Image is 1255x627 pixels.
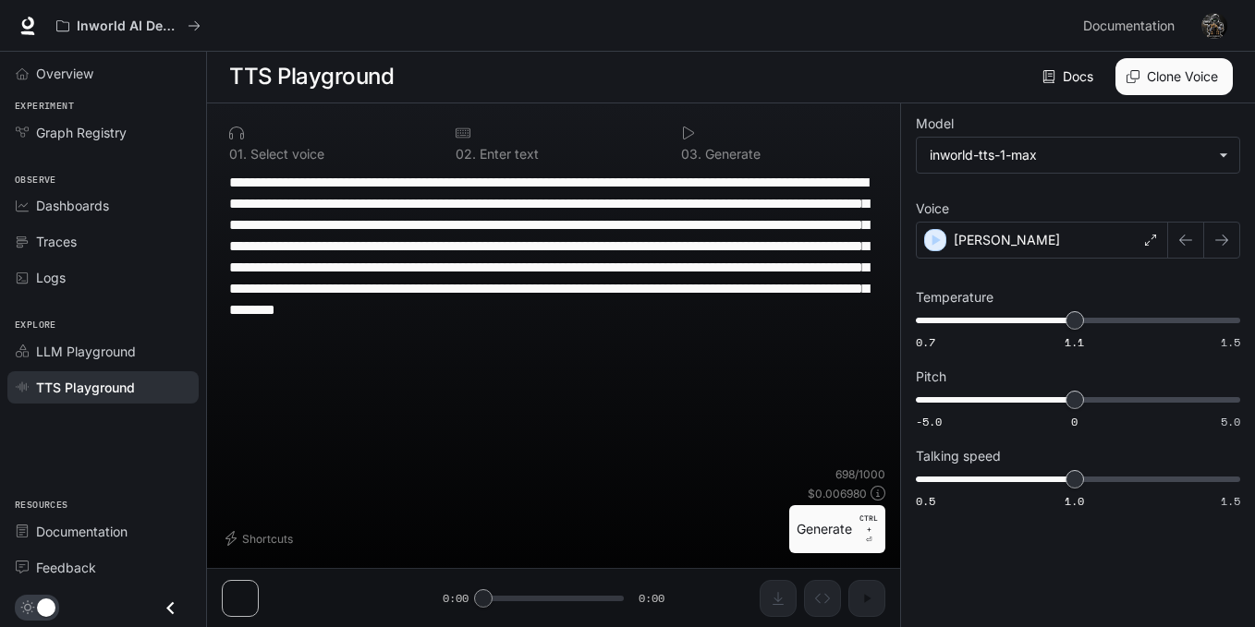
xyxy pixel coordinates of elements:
[222,524,300,553] button: Shortcuts
[1071,414,1078,429] span: 0
[916,334,935,350] span: 0.7
[247,148,324,161] p: Select voice
[36,378,135,397] span: TTS Playground
[916,117,954,130] p: Model
[77,18,180,34] p: Inworld AI Demos
[681,148,701,161] p: 0 3 .
[1201,13,1227,39] img: User avatar
[916,450,1001,463] p: Talking speed
[789,505,885,553] button: GenerateCTRL +⏎
[1221,414,1240,429] span: 5.0
[1083,15,1175,38] span: Documentation
[7,261,199,294] a: Logs
[36,342,136,361] span: LLM Playground
[36,522,128,541] span: Documentation
[36,268,66,287] span: Logs
[7,189,199,222] a: Dashboards
[7,57,199,90] a: Overview
[456,148,476,161] p: 0 2 .
[1196,7,1233,44] button: User avatar
[930,146,1210,164] div: inworld-tts-1-max
[7,515,199,548] a: Documentation
[1065,493,1084,509] span: 1.0
[916,493,935,509] span: 0.5
[36,558,96,577] span: Feedback
[916,202,949,215] p: Voice
[1221,493,1240,509] span: 1.5
[7,371,199,404] a: TTS Playground
[150,589,191,627] button: Close drawer
[917,138,1239,173] div: inworld-tts-1-max
[859,512,878,535] p: CTRL +
[7,335,199,368] a: LLM Playground
[1221,334,1240,350] span: 1.5
[1039,58,1101,95] a: Docs
[36,196,109,215] span: Dashboards
[7,551,199,584] a: Feedback
[476,148,539,161] p: Enter text
[916,370,946,383] p: Pitch
[1076,7,1188,44] a: Documentation
[36,64,93,83] span: Overview
[229,58,394,95] h1: TTS Playground
[859,512,878,546] p: ⏎
[37,597,55,617] span: Dark mode toggle
[48,7,209,44] button: All workspaces
[7,116,199,149] a: Graph Registry
[36,123,127,142] span: Graph Registry
[36,232,77,251] span: Traces
[701,148,761,161] p: Generate
[1115,58,1233,95] button: Clone Voice
[916,414,942,429] span: -5.0
[7,225,199,258] a: Traces
[229,148,247,161] p: 0 1 .
[916,291,993,304] p: Temperature
[954,231,1060,249] p: [PERSON_NAME]
[808,486,867,501] p: $ 0.006980
[1065,334,1084,350] span: 1.1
